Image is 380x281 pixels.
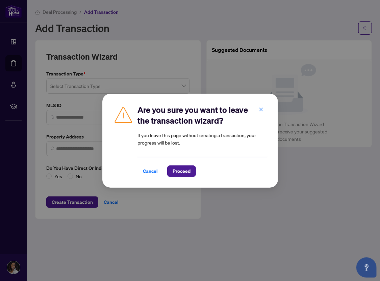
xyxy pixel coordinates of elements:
[137,165,163,177] button: Cancel
[356,257,377,278] button: Open asap
[137,131,267,146] article: If you leave this page without creating a transaction, your progress will be lost.
[167,165,196,177] button: Proceed
[143,166,158,177] span: Cancel
[173,166,191,177] span: Proceed
[259,107,263,112] span: close
[137,104,267,126] h2: Are you sure you want to leave the transaction wizard?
